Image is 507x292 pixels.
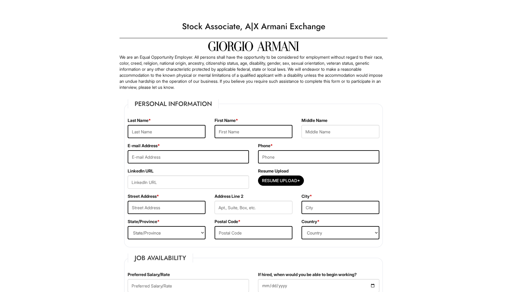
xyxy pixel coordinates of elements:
[128,150,249,163] input: E-mail Address
[215,193,243,199] label: Address Line 2
[128,176,249,189] input: LinkedIn URL
[215,226,292,239] input: Postal Code
[128,125,206,138] input: Last Name
[116,18,391,35] h1: Stock Associate, A|X Armani Exchange
[301,219,320,225] label: Country
[128,193,159,199] label: Street Address
[301,226,379,239] select: Country
[128,143,160,149] label: E-mail Address
[128,253,193,262] legend: Job Availability
[128,201,206,214] input: Street Address
[258,168,289,174] label: Resume Upload
[128,117,151,123] label: Last Name
[215,201,292,214] input: Apt., Suite, Box, etc.
[258,150,379,163] input: Phone
[215,219,241,225] label: Postal Code
[301,193,312,199] label: City
[208,41,299,51] img: Giorgio Armani
[258,176,304,186] button: Resume Upload*Resume Upload*
[301,201,379,214] input: City
[301,117,327,123] label: Middle Name
[128,226,206,239] select: State/Province
[120,54,387,90] p: We are an Equal Opportunity Employer. All persons shall have the opportunity to be considered for...
[128,219,160,225] label: State/Province
[258,272,357,278] label: If hired, when would you be able to begin working?
[128,99,219,108] legend: Personal Information
[215,117,238,123] label: First Name
[301,125,379,138] input: Middle Name
[128,168,154,174] label: LinkedIn URL
[128,272,170,278] label: Preferred Salary/Rate
[258,143,273,149] label: Phone
[215,125,292,138] input: First Name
